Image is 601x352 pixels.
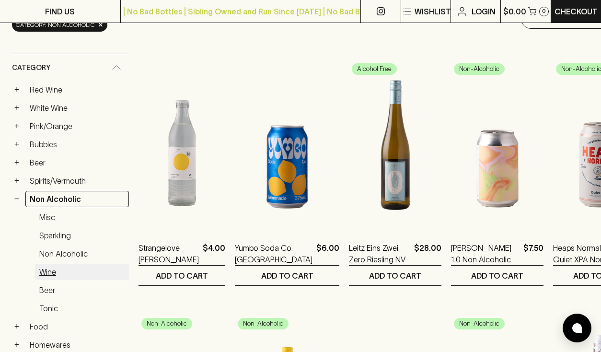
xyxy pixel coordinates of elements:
button: + [12,85,22,94]
p: ADD TO CART [471,270,523,282]
p: $6.00 [316,242,339,265]
a: Beer [35,282,129,298]
p: ADD TO CART [369,270,421,282]
button: ADD TO CART [451,266,543,285]
a: [PERSON_NAME] 1.0 Non Alcoholic [451,242,520,265]
span: Category: non alcoholic [16,20,95,30]
a: Leitz Eins Zwei Zero Riesling NV [349,242,410,265]
p: ADD TO CART [156,270,208,282]
p: FIND US [45,6,75,17]
button: + [12,121,22,131]
a: Strangelove [PERSON_NAME] [139,242,199,265]
button: + [12,340,22,350]
button: + [12,322,22,331]
button: + [12,140,22,149]
p: Login [472,6,496,17]
a: Red Wine [25,82,129,98]
a: Misc [35,209,129,225]
a: White Wine [25,100,129,116]
p: $4.00 [203,242,225,265]
p: ADD TO CART [261,270,313,282]
a: Non Alcoholic [35,246,129,262]
span: × [98,20,104,30]
a: Non Alcoholic [25,191,129,207]
a: Yumbo Soda Co. [GEOGRAPHIC_DATA] [235,242,312,265]
a: Spirits/Vermouth [25,173,129,189]
a: Tonic [35,300,129,317]
div: Category [12,54,129,82]
img: bubble-icon [572,323,582,333]
img: TINA 1.0 Non Alcoholic [451,60,543,228]
p: 0 [542,9,546,14]
button: ADD TO CART [235,266,339,285]
button: ADD TO CART [139,266,225,285]
img: Leitz Eins Zwei Zero Riesling NV [349,60,441,228]
span: Category [12,62,50,74]
a: Food [25,318,129,335]
button: + [12,176,22,186]
a: Beer [25,154,129,171]
img: Yumbo Soda Co. Lemonade [235,60,339,228]
p: $0.00 [503,6,526,17]
p: $7.50 [523,242,543,265]
button: + [12,158,22,167]
p: Checkout [555,6,598,17]
p: $28.00 [414,242,441,265]
p: Wishlist [415,6,451,17]
a: Pink/Orange [25,118,129,134]
a: Sparkling [35,227,129,244]
img: Strangelove Yuzu Soda [139,60,225,228]
a: Bubbles [25,136,129,153]
button: + [12,103,22,113]
a: Wine [35,264,129,280]
button: − [12,194,22,204]
button: ADD TO CART [349,266,441,285]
